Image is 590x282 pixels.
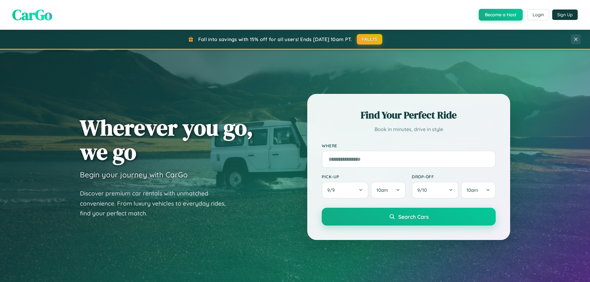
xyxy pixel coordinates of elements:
[322,125,496,134] p: Book in minutes, drive in style
[80,115,253,164] h1: Wherever you go, we go
[398,213,429,220] span: Search Cars
[12,5,52,25] span: CarGo
[322,182,368,199] button: 9/9
[376,187,388,193] span: 10am
[417,187,430,193] span: 9 / 10
[80,170,188,179] h3: Begin your journey with CarGo
[198,36,352,42] span: Fall into savings with 15% off for all users! Ends [DATE] 10am PT.
[412,174,496,179] label: Drop-off
[322,108,496,122] h2: Find Your Perfect Ride
[327,187,338,193] span: 9 / 9
[322,174,406,179] label: Pick-up
[80,188,234,218] p: Discover premium car rentals with unmatched convenience. From luxury vehicles to everyday rides, ...
[527,9,549,20] button: Login
[466,187,478,193] span: 10am
[552,10,578,20] button: Sign Up
[371,182,406,199] button: 10am
[357,34,383,44] button: FALL15
[322,208,496,226] button: Search Cars
[412,182,458,199] button: 9/10
[479,9,523,21] button: Become a Host
[461,182,496,199] button: 10am
[322,143,496,148] label: Where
